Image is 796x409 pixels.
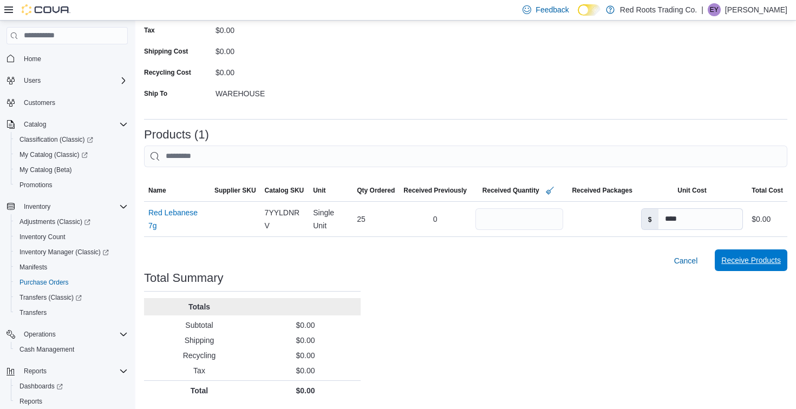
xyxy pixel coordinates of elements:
[19,96,60,109] a: Customers
[670,250,702,272] button: Cancel
[19,293,82,302] span: Transfers (Classic)
[19,345,74,354] span: Cash Management
[15,380,128,393] span: Dashboards
[24,330,56,339] span: Operations
[19,365,51,378] button: Reports
[148,335,250,346] p: Shipping
[752,186,783,195] span: Total Cost
[214,186,256,195] span: Supplier SKU
[403,186,467,195] span: Received Previously
[721,255,781,266] span: Receive Products
[144,128,209,141] h3: Products (1)
[19,365,128,378] span: Reports
[15,163,128,176] span: My Catalog (Beta)
[15,148,92,161] a: My Catalog (Classic)
[15,291,128,304] span: Transfers (Classic)
[148,350,250,361] p: Recycling
[15,276,73,289] a: Purchase Orders
[15,261,51,274] a: Manifests
[144,146,787,167] input: This is a search bar. After typing your query, hit enter to filter the results lower in the page.
[19,217,90,226] span: Adjustments (Classic)
[24,367,47,375] span: Reports
[19,166,72,174] span: My Catalog (Beta)
[148,365,250,376] p: Tax
[15,133,128,146] span: Classification (Classic)
[15,230,128,243] span: Inventory Count
[19,200,128,213] span: Inventory
[752,213,771,226] div: $0.00
[11,229,132,245] button: Inventory Count
[536,4,569,15] span: Feedback
[255,320,356,331] p: $0.00
[11,394,132,409] button: Reports
[144,68,191,77] label: Recycling Cost
[578,4,601,16] input: Dark Mode
[2,73,132,88] button: Users
[309,202,353,236] div: Single Unit
[15,261,128,274] span: Manifests
[15,343,79,356] a: Cash Management
[19,308,47,317] span: Transfers
[11,379,132,394] a: Dashboards
[11,290,132,305] a: Transfers (Classic)
[19,181,53,189] span: Promotions
[11,245,132,260] a: Inventory Manager (Classic)
[144,47,188,56] label: Shipping Cost
[701,3,703,16] p: |
[482,184,557,197] span: Received Quantity
[24,98,55,107] span: Customers
[11,177,132,193] button: Promotions
[677,186,706,195] span: Unit Cost
[11,305,132,320] button: Transfers
[19,382,63,391] span: Dashboards
[642,209,658,229] label: $
[15,306,128,319] span: Transfers
[19,150,88,159] span: My Catalog (Classic)
[265,186,304,195] span: Catalog SKU
[255,335,356,346] p: $0.00
[19,263,47,272] span: Manifests
[19,135,93,144] span: Classification (Classic)
[15,230,70,243] a: Inventory Count
[19,52,128,65] span: Home
[19,233,66,241] span: Inventory Count
[24,120,46,129] span: Catalog
[708,3,721,16] div: Eden Yohannes
[144,272,224,285] h3: Total Summary
[15,163,76,176] a: My Catalog (Beta)
[265,206,305,232] span: 7YYLDNRV
[19,278,69,287] span: Purchase Orders
[482,186,539,195] span: Received Quantity
[15,291,86,304] a: Transfers (Classic)
[255,350,356,361] p: $0.00
[24,202,50,211] span: Inventory
[19,328,60,341] button: Operations
[2,327,132,342] button: Operations
[15,215,128,228] span: Adjustments (Classic)
[148,301,250,312] p: Totals
[11,214,132,229] a: Adjustments (Classic)
[2,199,132,214] button: Inventory
[710,3,719,16] span: EY
[255,385,356,396] p: $0.00
[11,132,132,147] a: Classification (Classic)
[19,397,42,406] span: Reports
[216,85,361,98] div: WAREHOUSE
[19,74,45,87] button: Users
[19,200,55,213] button: Inventory
[148,320,250,331] p: Subtotal
[19,328,128,341] span: Operations
[11,275,132,290] button: Purchase Orders
[19,96,128,109] span: Customers
[11,162,132,177] button: My Catalog (Beta)
[15,179,128,192] span: Promotions
[19,248,109,256] span: Inventory Manager (Classic)
[15,133,97,146] a: Classification (Classic)
[15,246,128,259] span: Inventory Manager (Classic)
[19,74,128,87] span: Users
[674,255,698,266] span: Cancel
[260,182,309,199] button: Catalog SKU
[24,55,41,63] span: Home
[715,249,787,271] button: Receive Products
